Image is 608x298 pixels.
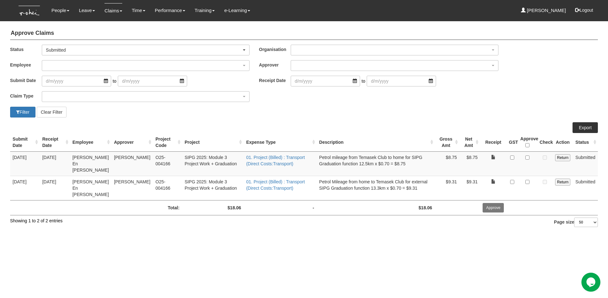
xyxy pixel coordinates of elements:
input: Return [555,179,570,186]
span: to [360,76,367,86]
a: e-Learning [224,3,250,18]
th: Status : activate to sort column ascending [573,133,598,152]
td: Submitted [573,176,598,200]
a: People [51,3,69,18]
td: [DATE] [10,151,40,176]
th: Project Code : activate to sort column ascending [153,133,182,152]
td: $8.75 [459,151,480,176]
th: Description : activate to sort column ascending [317,133,435,152]
td: SIPG 2025: Module 3 Project Work + Graduation [182,151,244,176]
a: Training [195,3,215,18]
th: Check [537,133,553,152]
label: Receipt Date [259,76,291,85]
button: Logout [571,3,598,18]
a: Performance [155,3,185,18]
a: Leave [79,3,95,18]
button: Clear Filter [37,107,66,117]
td: $18.06 [182,200,244,215]
iframe: chat widget [581,273,602,292]
td: [DATE] [40,176,70,200]
td: SIPG 2025: Module 3 Project Work + Graduation [182,176,244,200]
td: - [244,200,316,215]
th: Net Amt : activate to sort column ascending [459,133,480,152]
th: Approver : activate to sort column ascending [111,133,153,152]
a: 01. Project (Billed) : Transport (Direct Costs:Transport) [246,179,305,191]
th: Project : activate to sort column ascending [182,133,244,152]
td: O25-004166 [153,151,182,176]
a: Export [573,122,598,133]
th: Receipt Date : activate to sort column ascending [40,133,70,152]
label: Employee [10,60,42,69]
h4: Approve Claims [10,27,598,40]
td: [PERSON_NAME] En [PERSON_NAME] [70,151,111,176]
input: d/m/yyyy [367,76,436,86]
th: Gross Amt : activate to sort column ascending [435,133,459,152]
th: Expense Type : activate to sort column ascending [244,133,316,152]
label: Claim Type [10,91,42,100]
th: Employee : activate to sort column ascending [70,133,111,152]
td: O25-004166 [153,176,182,200]
th: Approve [518,133,537,152]
td: $9.31 [459,176,480,200]
td: [DATE] [10,176,40,200]
th: GST [506,133,518,152]
div: Submitted [46,47,242,53]
input: d/m/yyyy [118,76,187,86]
a: [PERSON_NAME] [521,3,566,18]
label: Organisation [259,45,291,54]
th: Receipt [480,133,506,152]
input: d/m/yyyy [42,76,111,86]
td: [DATE] [40,151,70,176]
input: Return [555,154,570,161]
td: [PERSON_NAME] [111,151,153,176]
label: Approver [259,60,291,69]
input: Approve [483,203,504,212]
td: Submitted [573,151,598,176]
td: Total: [70,200,182,215]
a: 01. Project (Billed) : Transport (Direct Costs:Transport) [246,155,305,166]
th: Action [553,133,573,152]
td: Petrol mileage from Temasek Club to home for SIPG Graduation function 12.5km x $0.70 = $8.75 [317,151,435,176]
input: d/m/yyyy [291,76,360,86]
td: $18.06 [317,200,435,215]
label: Status [10,45,42,54]
td: [PERSON_NAME] [111,176,153,200]
select: Page size [574,218,598,227]
td: [PERSON_NAME] En [PERSON_NAME] [70,176,111,200]
td: Petrol Mileage from home to Temasek Club for external SIPG Graduation function 13.3km x $0.70 = $... [317,176,435,200]
span: to [111,76,118,86]
td: $9.31 [435,176,459,200]
button: Submitted [42,45,250,55]
td: $8.75 [435,151,459,176]
label: Submit Date [10,76,42,85]
button: Filter [10,107,35,117]
label: Page size [554,218,598,227]
a: Claims [104,3,122,18]
th: Submit Date : activate to sort column ascending [10,133,40,152]
a: Time [132,3,145,18]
